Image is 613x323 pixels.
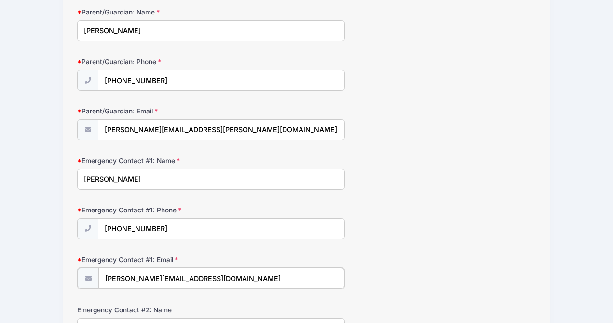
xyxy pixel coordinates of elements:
[98,268,344,289] input: email@email.com
[98,119,344,140] input: email@email.com
[98,218,344,239] input: (xxx) xxx-xxxx
[77,205,230,215] label: Emergency Contact #1: Phone
[77,7,230,17] label: Parent/Guardian: Name
[77,156,230,166] label: Emergency Contact #1: Name
[77,106,230,116] label: Parent/Guardian: Email
[77,255,230,265] label: Emergency Contact #1: Email
[77,57,230,67] label: Parent/Guardian: Phone
[98,70,344,91] input: (xxx) xxx-xxxx
[77,305,230,315] label: Emergency Contact #2: Name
